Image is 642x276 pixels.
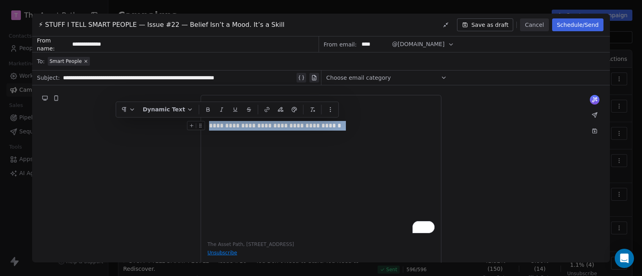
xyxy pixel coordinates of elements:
[457,18,514,31] button: Save as draft
[615,249,634,268] div: Open Intercom Messenger
[552,18,603,31] button: Schedule/Send
[140,103,197,115] button: Dynamic Text
[49,58,81,64] span: Smart People
[37,74,60,84] span: Subject:
[37,36,69,52] span: From name:
[324,40,357,48] span: From email:
[39,20,284,30] span: ⚡ STUFF I TELL SMART PEOPLE — Issue #22 — Belief Isn’t a Mood. It’s a Skill
[326,74,391,82] span: Choose email category
[520,18,549,31] button: Cancel
[392,40,445,48] span: @[DOMAIN_NAME]
[37,57,45,65] span: To:
[207,102,435,233] div: To enrich screen reader interactions, please activate Accessibility in Grammarly extension settings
